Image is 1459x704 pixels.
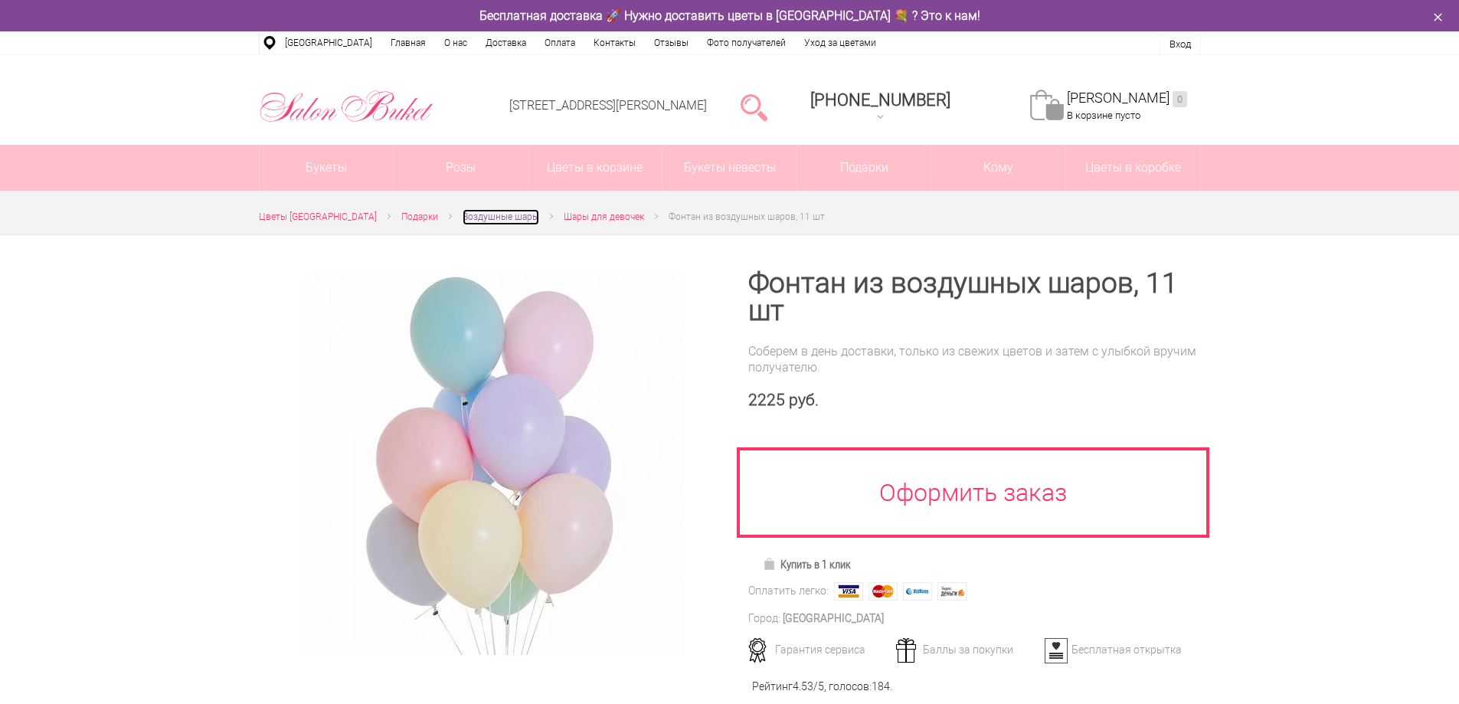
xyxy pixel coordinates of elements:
[737,447,1210,538] a: Оформить заказ
[401,209,438,225] a: Подарки
[795,31,885,54] a: Уход за цветами
[1067,90,1187,107] a: [PERSON_NAME]
[535,31,584,54] a: Оплата
[783,611,884,627] div: [GEOGRAPHIC_DATA]
[801,85,960,129] a: [PHONE_NUMBER]
[1066,145,1200,191] a: Цветы в коробке
[276,31,381,54] a: [GEOGRAPHIC_DATA]
[1039,643,1190,657] div: Бесплатная открытка
[381,31,435,54] a: Главная
[903,582,932,601] img: Webmoney
[277,272,712,655] a: Увеличить
[1067,110,1140,121] span: В корзине пусто
[259,211,377,222] span: Цветы [GEOGRAPHIC_DATA]
[584,31,645,54] a: Контакты
[463,211,539,222] span: Воздушные шары
[834,582,863,601] img: Visa
[763,558,780,570] img: Купить в 1 клик
[748,343,1201,375] div: Соберем в день доставки, только из свежих цветов и затем с улыбкой вручим получателю.
[931,145,1065,191] span: Кому
[463,209,539,225] a: Воздушные шары
[1173,91,1187,107] ins: 0
[662,145,797,191] a: Букеты невесты
[476,31,535,54] a: Доставка
[259,209,377,225] a: Цветы [GEOGRAPHIC_DATA]
[303,272,685,655] img: Фонтан из воздушных шаров, 11 шт
[247,8,1212,24] div: Бесплатная доставка 🚀 Нужно доставить цветы в [GEOGRAPHIC_DATA] 💐 ? Это к нам!
[797,145,931,191] a: Подарки
[810,90,950,110] span: [PHONE_NUMBER]
[260,145,394,191] a: Букеты
[1169,38,1191,50] a: Вход
[748,583,829,599] div: Оплатить легко:
[698,31,795,54] a: Фото получателей
[891,643,1042,657] div: Баллы за покупки
[528,145,662,191] a: Цветы в корзине
[869,582,898,601] img: MasterCard
[748,391,1201,410] div: 2225 руб.
[748,270,1201,325] h1: Фонтан из воздушных шаров, 11 шт
[564,209,644,225] a: Шары для девочек
[872,680,890,693] span: 184
[564,211,644,222] span: Шары для девочек
[669,211,825,222] span: Фонтан из воздушных шаров, 11 шт
[752,679,892,695] div: Рейтинг /5, голосов: .
[401,211,438,222] span: Подарки
[435,31,476,54] a: О нас
[645,31,698,54] a: Отзывы
[259,87,434,126] img: Цветы Нижний Новгород
[756,554,858,575] a: Купить в 1 клик
[743,643,894,657] div: Гарантия сервиса
[394,145,528,191] a: Розы
[793,680,813,693] span: 4.53
[937,582,967,601] img: Яндекс Деньги
[509,98,707,113] a: [STREET_ADDRESS][PERSON_NAME]
[748,611,780,627] div: Город:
